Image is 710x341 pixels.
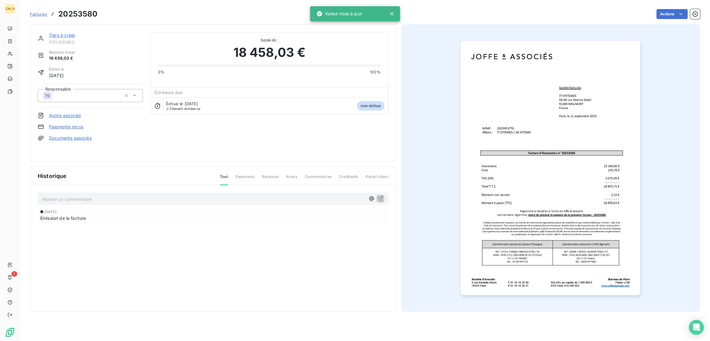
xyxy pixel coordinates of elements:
span: Avoirs [286,174,297,185]
span: J-29 [166,106,174,111]
span: 100% [370,69,381,75]
span: [DATE] [49,72,64,79]
span: Échue le [DATE] [166,101,198,106]
span: Creditsafe [339,174,358,185]
img: Logo LeanPay [5,327,15,337]
span: Historique [38,172,67,180]
div: Valeur mise à jour [316,8,362,19]
span: Paiements [236,174,255,185]
span: Échéance due [154,90,183,95]
span: Relances [262,174,279,185]
a: Avoirs associés [49,112,81,119]
span: Solde dû : [158,37,380,43]
div: [PERSON_NAME] [5,4,15,14]
img: invoice_thumbnail [461,41,640,295]
span: 18 458,03 € [233,43,305,62]
span: Commentaires [305,174,332,185]
a: Tiers à créer [49,32,75,38]
span: non-échue [357,101,384,111]
a: Factures [30,11,47,17]
span: Émission de la facture [40,215,86,221]
span: ITSYSTEMES [49,40,143,45]
span: TG [45,94,50,97]
a: Documents associés [49,135,92,141]
a: Paiements reçus [49,124,83,130]
span: 1 [12,271,17,277]
span: Factures [30,12,47,17]
span: 18 458,03 € [49,55,75,62]
span: Tout [220,174,228,185]
span: avant échéance [166,107,200,111]
span: 0% [158,69,164,75]
span: Émise le [49,67,64,72]
span: Portail client [365,174,388,185]
span: [DATE] [45,210,56,214]
button: Actions [656,9,688,19]
h3: 20253580 [58,8,97,20]
div: Open Intercom Messenger [689,320,704,335]
span: Montant initial [49,50,75,55]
